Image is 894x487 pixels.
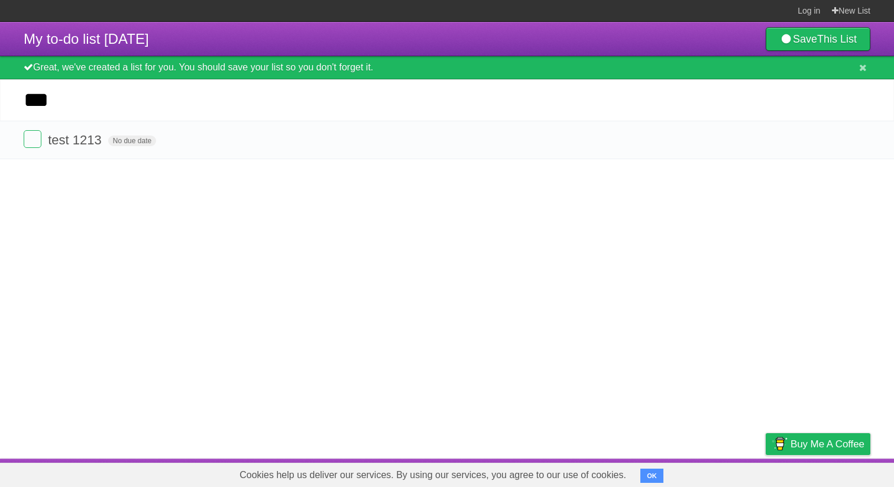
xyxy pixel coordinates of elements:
a: Privacy [750,462,781,484]
span: My to-do list [DATE] [24,31,149,47]
a: About [608,462,633,484]
span: test 1213 [48,133,105,147]
span: Cookies help us deliver our services. By using our services, you agree to our use of cookies. [228,463,638,487]
a: Buy me a coffee [766,433,870,455]
b: This List [817,33,857,45]
img: Buy me a coffee [772,434,788,454]
button: OK [640,469,663,483]
a: Terms [710,462,736,484]
a: Suggest a feature [796,462,870,484]
a: SaveThis List [766,27,870,51]
span: No due date [108,136,156,146]
span: Buy me a coffee [791,434,864,454]
label: Done [24,130,41,148]
a: Developers [647,462,695,484]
